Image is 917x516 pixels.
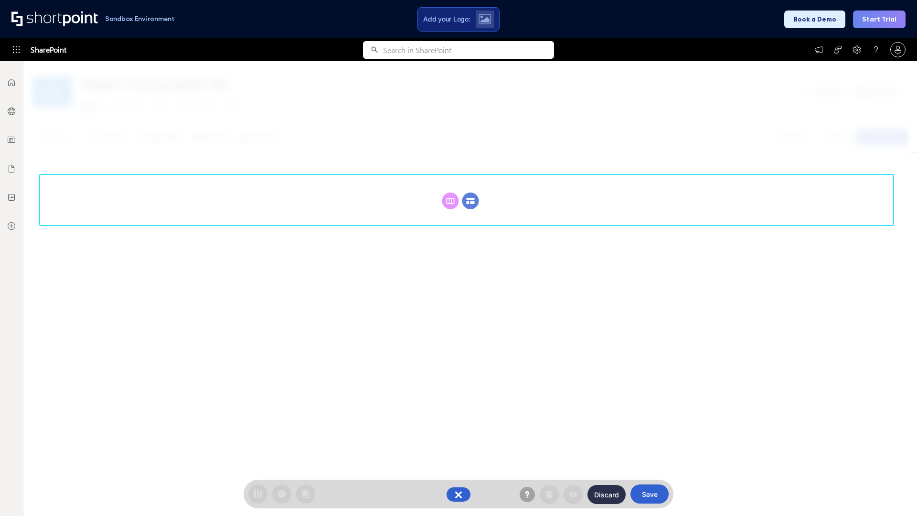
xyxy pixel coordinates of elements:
img: Upload logo [479,14,491,24]
iframe: Chat Widget [869,470,917,516]
button: Save [630,484,669,504]
span: SharePoint [31,38,66,61]
input: Search in SharePoint [383,41,554,59]
button: Discard [587,485,626,504]
span: Add your Logo: [423,15,470,23]
button: Book a Demo [784,11,845,28]
button: Start Trial [853,11,906,28]
h1: Sandbox Environment [105,16,175,21]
